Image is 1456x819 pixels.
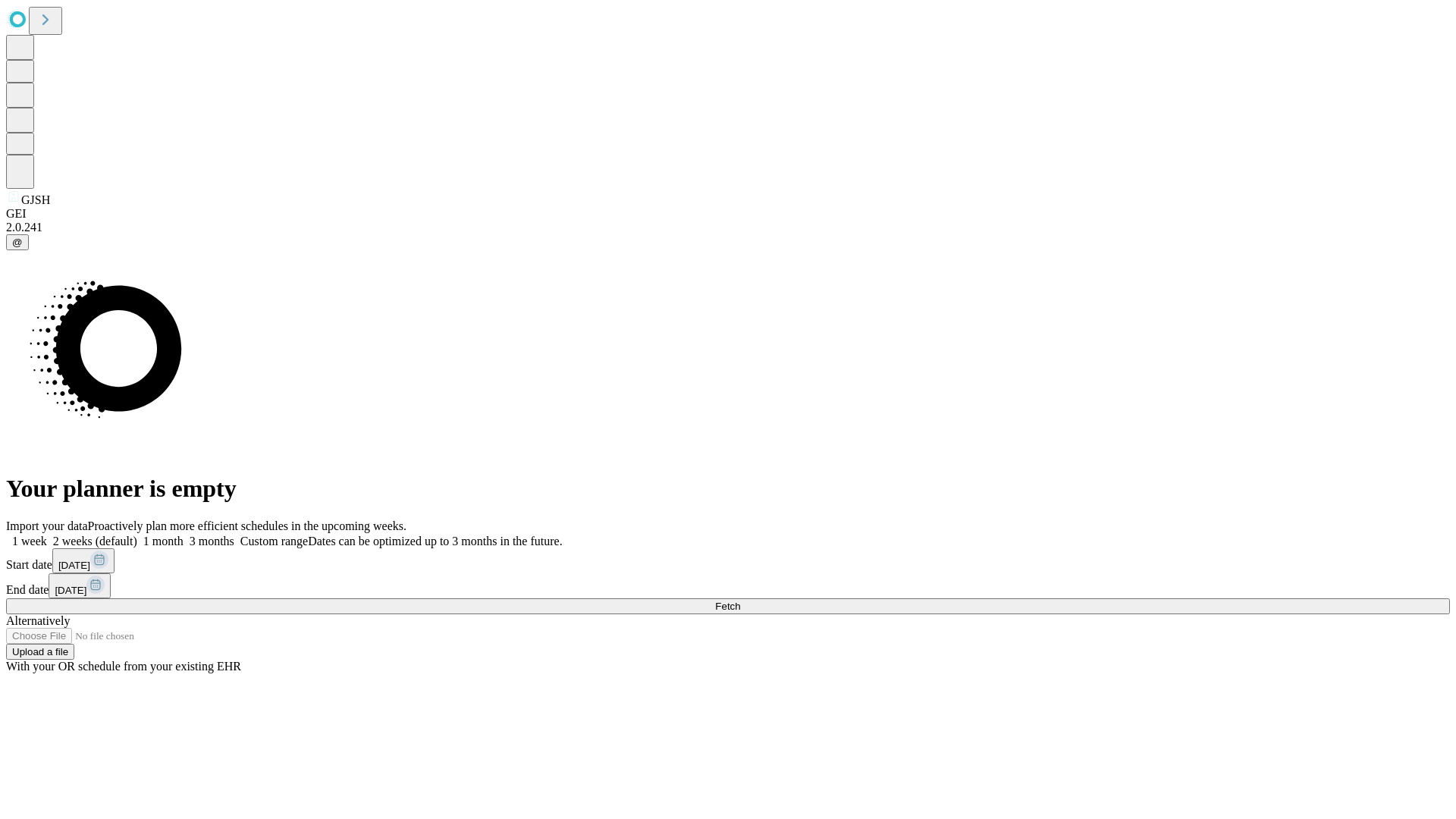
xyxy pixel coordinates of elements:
div: End date [6,573,1450,598]
span: Fetch [715,601,740,612]
div: 2.0.241 [6,221,1450,234]
button: [DATE] [52,548,115,573]
div: GEI [6,207,1450,221]
div: Start date [6,548,1450,573]
span: Dates can be optimized up to 3 months in the future. [308,535,562,548]
button: Upload a file [6,644,74,660]
span: With your OR schedule from your existing EHR [6,660,241,673]
h1: Your planner is empty [6,475,1450,503]
button: [DATE] [49,573,111,598]
span: [DATE] [55,585,86,596]
span: @ [12,237,23,248]
span: 3 months [190,535,234,548]
button: Fetch [6,598,1450,614]
span: Alternatively [6,614,70,627]
span: 1 month [143,535,184,548]
span: Proactively plan more efficient schedules in the upcoming weeks. [88,519,406,532]
span: 1 week [12,535,47,548]
span: 2 weeks (default) [53,535,137,548]
span: [DATE] [58,560,90,571]
span: Import your data [6,519,88,532]
button: @ [6,234,29,250]
span: GJSH [21,193,50,206]
span: Custom range [240,535,308,548]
